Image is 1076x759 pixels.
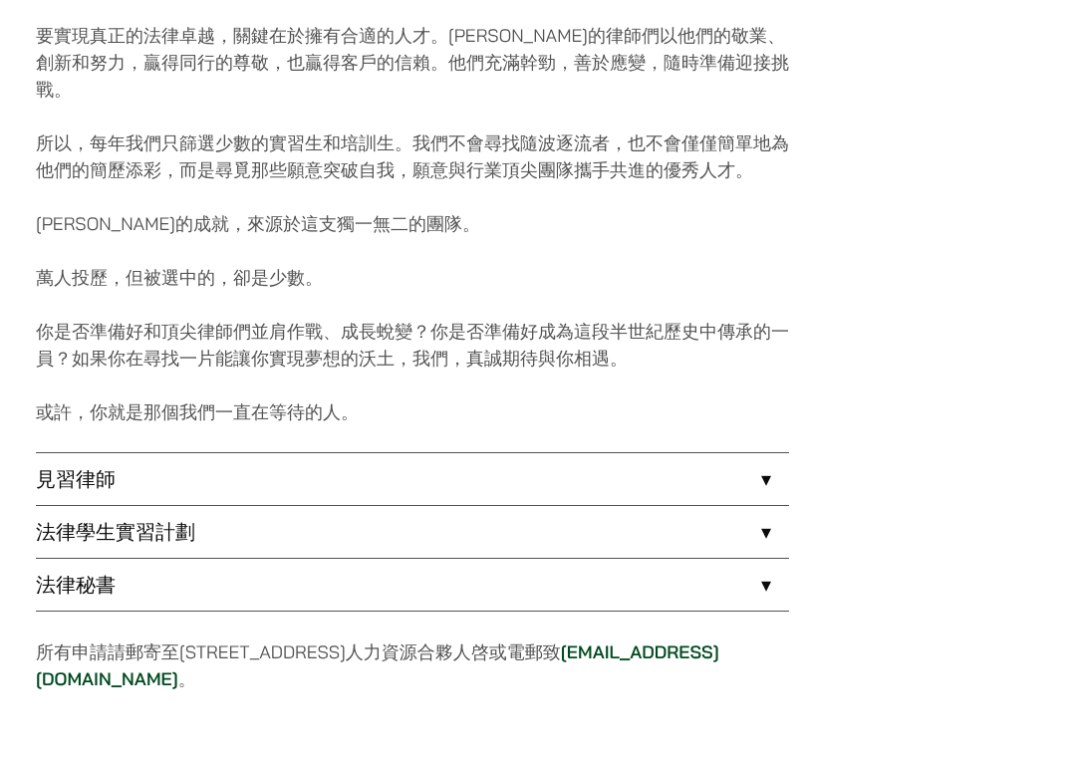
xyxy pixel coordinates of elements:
p: 要實現真正的法律卓越，關鍵在於擁有合適的人才。[PERSON_NAME]的律師們以他們的敬業、創新和努力，贏得同行的尊敬，也贏得客戶的信賴。他們充滿幹勁，善於應變，隨時準備迎接挑戰。 [36,22,789,103]
p: 你是否準備好和頂尖律師們並肩作戰、成長蛻變？你是否準備好成為這段半世紀歷史中傳承的一員？如果你在尋找一片能讓你實現夢想的沃土，我們，真誠期待與你相遇。 [36,318,789,372]
a: 法律秘書 [36,559,789,611]
p: 所有申請請郵寄至[STREET_ADDRESS]人力資源合夥人啓或電郵致 。 [36,638,789,692]
p: 所以，每年我們只篩選少數的實習生和培訓生。我們不會尋找隨波逐流者，也不會僅僅簡單地為他們的簡歷添彩，而是尋覓那些願意突破自我，願意與行業頂尖團隊攜手共進的優秀人才。 [36,129,789,183]
p: [PERSON_NAME]的成就，來源於這支獨一無二的團隊。 [36,210,789,237]
p: 萬人投歷，但被選中的，卻是少數。 [36,264,789,291]
p: 或許，你就是那個我們一直在等待的人。 [36,398,789,425]
a: 法律學生實習計劃 [36,506,789,558]
a: 見習律師 [36,453,789,505]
